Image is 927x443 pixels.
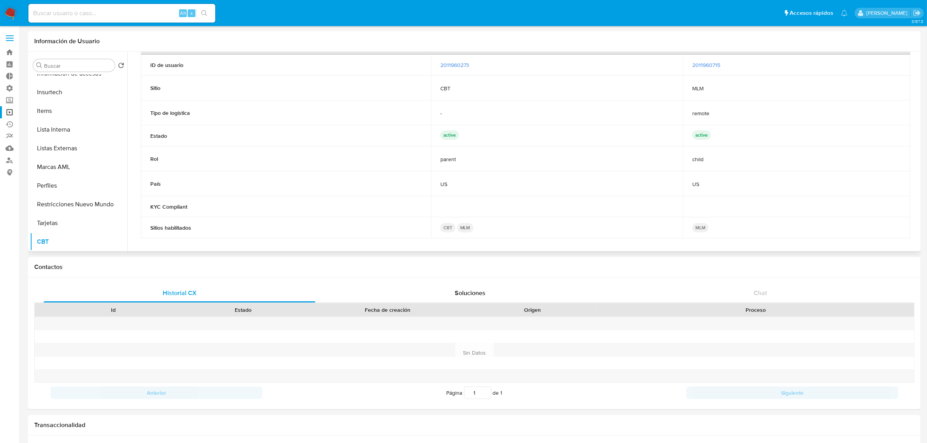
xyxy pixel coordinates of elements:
[163,288,197,297] span: Historial CX
[686,387,898,399] button: Siguiente
[754,288,767,297] span: Chat
[34,421,915,429] h1: Transaccionalidad
[501,389,503,397] span: 1
[313,306,462,314] div: Fecha de creación
[30,102,127,120] button: Items
[118,62,124,71] button: Volver al orden por defecto
[183,306,302,314] div: Estado
[30,139,127,158] button: Listas Externas
[790,9,833,17] span: Accesos rápidos
[196,8,212,19] button: search-icon
[28,8,215,18] input: Buscar usuario o caso...
[54,306,172,314] div: Id
[447,387,503,399] span: Página de
[36,62,42,69] button: Buscar
[841,10,848,16] a: Notificaciones
[34,37,100,45] h1: Información de Usuario
[51,387,262,399] button: Anterior
[30,83,127,102] button: Insurtech
[866,9,910,17] p: alan.sanchez@mercadolibre.com
[30,232,127,251] button: CBT
[913,9,921,17] a: Salir
[34,263,915,271] h1: Contactos
[30,214,127,232] button: Tarjetas
[30,120,127,139] button: Lista Interna
[603,306,909,314] div: Proceso
[30,195,127,214] button: Restricciones Nuevo Mundo
[455,288,485,297] span: Soluciones
[44,62,112,69] input: Buscar
[180,9,186,17] span: Alt
[190,9,193,17] span: s
[30,158,127,176] button: Marcas AML
[473,306,592,314] div: Origen
[30,176,127,195] button: Perfiles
